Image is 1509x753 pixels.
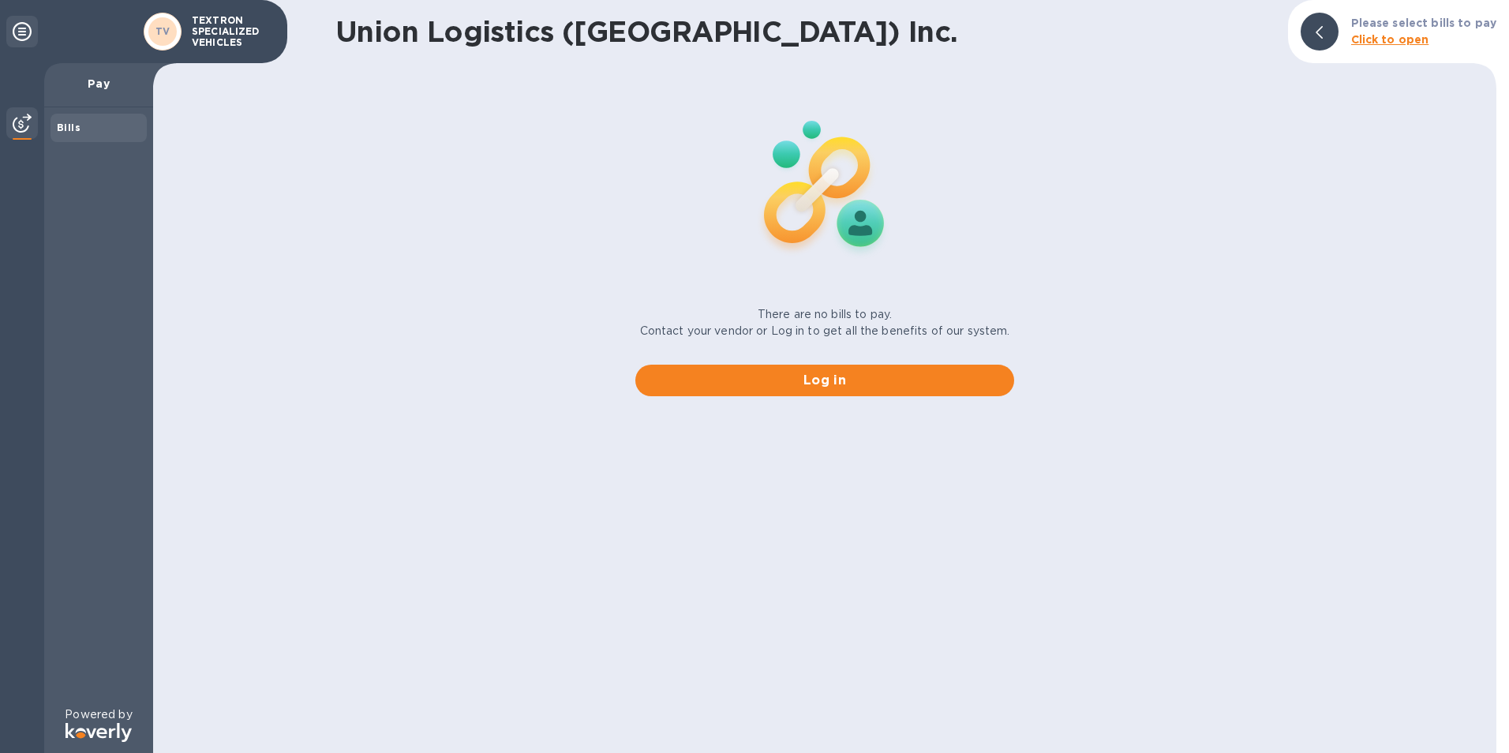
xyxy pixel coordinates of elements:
b: Bills [57,122,81,133]
img: Logo [66,723,132,742]
b: Click to open [1351,33,1429,46]
b: Please select bills to pay [1351,17,1496,29]
p: Powered by [65,706,132,723]
b: TV [155,25,170,37]
p: There are no bills to pay. Contact your vendor or Log in to get all the benefits of our system. [640,306,1010,339]
h1: Union Logistics ([GEOGRAPHIC_DATA]) Inc. [335,15,1275,48]
button: Log in [635,365,1014,396]
p: Pay [57,76,140,92]
span: Log in [648,371,1002,390]
p: TEXTRON SPECIALIZED VEHICLES [192,15,271,48]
